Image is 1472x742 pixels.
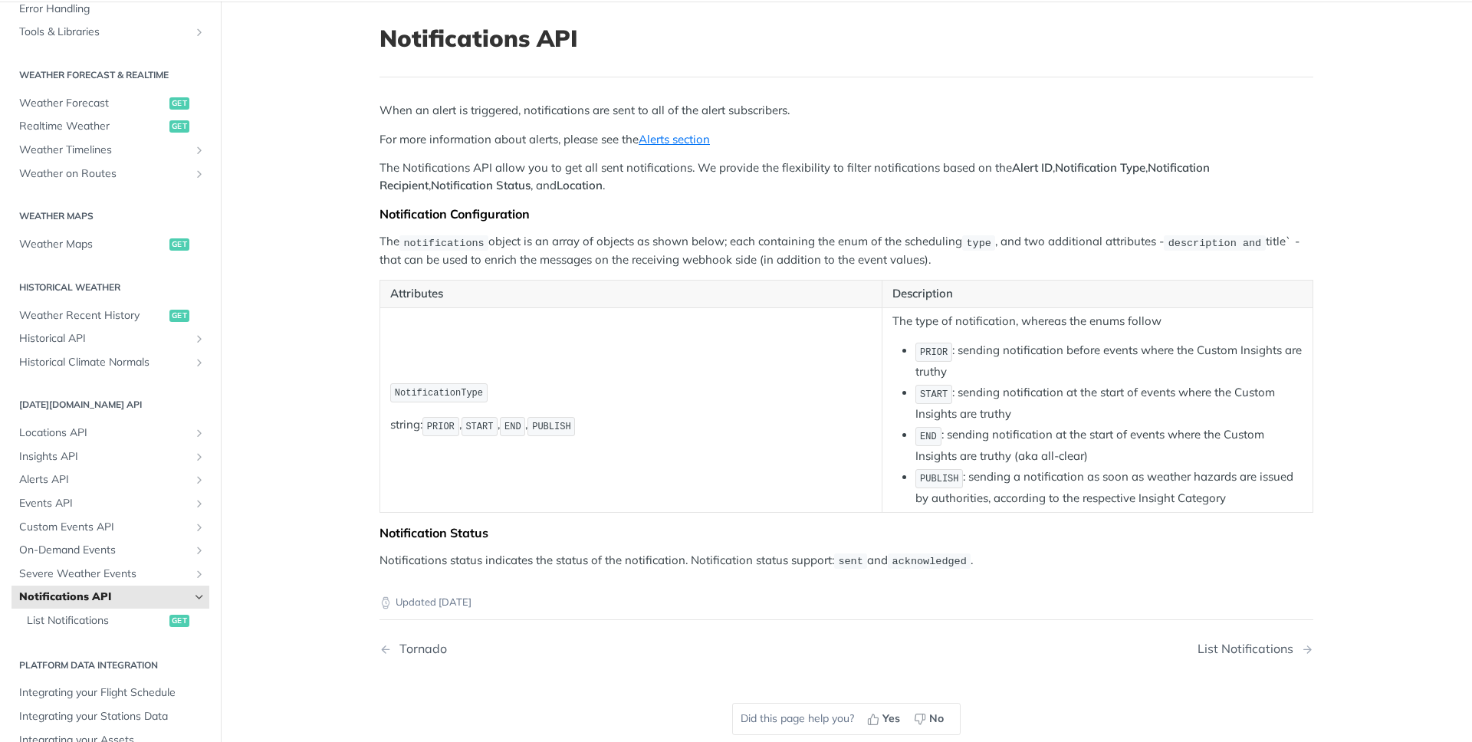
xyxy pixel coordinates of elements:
span: Events API [19,496,189,511]
button: Show subpages for Insights API [193,451,205,463]
li: : sending notification at the start of events where the Custom Insights are truthy (aka all-clear) [915,425,1303,465]
button: Show subpages for Weather Timelines [193,144,205,156]
button: Show subpages for Historical API [193,333,205,345]
a: Previous Page: Tornado [379,642,780,656]
p: Updated [DATE] [379,595,1313,610]
span: Error Handling [19,2,205,17]
nav: Pagination Controls [379,626,1313,671]
span: Weather Maps [19,237,166,252]
span: PRIOR [427,422,455,432]
strong: Notification Recipient [379,160,1210,192]
a: Locations APIShow subpages for Locations API [11,422,209,445]
h2: Platform DATA integration [11,658,209,672]
p: Description [892,285,1303,303]
span: PUBLISH [532,422,570,432]
a: Realtime Weatherget [11,115,209,138]
button: Yes [862,708,909,731]
div: Notification Status [379,525,1313,540]
span: Custom Events API [19,520,189,535]
span: Insights API [19,449,189,465]
span: PRIOR [920,347,948,358]
span: sent [838,556,863,567]
div: Tornado [392,642,447,656]
li: : sending notification before events where the Custom Insights are truthy [915,341,1303,380]
span: Tools & Libraries [19,25,189,40]
a: Alerts section [639,132,710,146]
button: Show subpages for Custom Events API [193,521,205,534]
li: : sending notification at the start of events where the Custom Insights are truthy [915,383,1303,422]
span: get [169,120,189,133]
span: On-Demand Events [19,543,189,558]
a: Notifications APIHide subpages for Notifications API [11,586,209,609]
button: Show subpages for Tools & Libraries [193,26,205,38]
h1: Notifications API [379,25,1313,52]
h2: Historical Weather [11,281,209,294]
button: Show subpages for Historical Climate Normals [193,356,205,369]
div: List Notifications [1198,642,1301,656]
button: Show subpages for Locations API [193,427,205,439]
span: No [929,711,944,727]
span: Weather on Routes [19,166,189,182]
span: Locations API [19,425,189,441]
span: List Notifications [27,613,166,629]
a: Integrating your Flight Schedule [11,681,209,704]
a: Insights APIShow subpages for Insights API [11,445,209,468]
li: : sending a notification as soon as weather hazards are issued by authorities, according to the r... [915,468,1303,507]
p: The object is an array of objects as shown below; each containing the enum of the scheduling , an... [379,233,1313,268]
span: get [169,310,189,322]
p: The Notifications API allow you to get all sent notifications. We provide the flexibility to filt... [379,159,1313,194]
span: notifications [403,237,484,248]
a: Tools & LibrariesShow subpages for Tools & Libraries [11,21,209,44]
span: Alerts API [19,472,189,488]
button: Show subpages for Alerts API [193,474,205,486]
span: Historical Climate Normals [19,355,189,370]
p: string: , , , [390,415,872,438]
a: Weather TimelinesShow subpages for Weather Timelines [11,139,209,162]
p: For more information about alerts, please see the [379,131,1313,149]
a: Events APIShow subpages for Events API [11,492,209,515]
a: Integrating your Stations Data [11,705,209,728]
span: Yes [882,711,900,727]
span: NotificationType [395,388,483,399]
a: On-Demand EventsShow subpages for On-Demand Events [11,539,209,562]
div: Did this page help you? [732,703,961,735]
a: Weather on RoutesShow subpages for Weather on Routes [11,163,209,185]
span: Weather Timelines [19,143,189,158]
button: Show subpages for Severe Weather Events [193,568,205,580]
span: PUBLISH [920,474,958,484]
span: get [169,615,189,627]
h2: Weather Maps [11,209,209,223]
span: START [920,389,948,400]
span: END [504,422,521,432]
a: Severe Weather EventsShow subpages for Severe Weather Events [11,563,209,586]
a: Historical Climate NormalsShow subpages for Historical Climate Normals [11,351,209,374]
a: Alerts APIShow subpages for Alerts API [11,468,209,491]
span: description and [1168,237,1262,248]
span: Integrating your Flight Schedule [19,685,205,701]
a: Next Page: List Notifications [1198,642,1313,656]
p: Notifications status indicates the status of the notification. Notification status support: and . [379,552,1313,570]
h2: [DATE][DOMAIN_NAME] API [11,398,209,412]
span: get [169,238,189,251]
span: Historical API [19,331,189,346]
button: Hide subpages for Notifications API [193,591,205,603]
button: Show subpages for Events API [193,497,205,510]
p: Attributes [390,285,872,303]
p: When an alert is triggered, notifications are sent to all of the alert subscribers. [379,102,1313,120]
h2: Weather Forecast & realtime [11,68,209,82]
p: The type of notification, whereas the enums follow [892,313,1303,330]
span: END [920,432,937,442]
span: Weather Forecast [19,96,166,111]
button: No [909,708,952,731]
span: Weather Recent History [19,308,166,323]
span: type [967,237,991,248]
span: get [169,97,189,110]
span: Realtime Weather [19,119,166,134]
a: List Notificationsget [19,609,209,632]
span: START [465,422,493,432]
button: Show subpages for On-Demand Events [193,544,205,556]
a: Weather Recent Historyget [11,304,209,327]
button: Show subpages for Weather on Routes [193,168,205,180]
a: Weather Mapsget [11,233,209,256]
a: Custom Events APIShow subpages for Custom Events API [11,516,209,539]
